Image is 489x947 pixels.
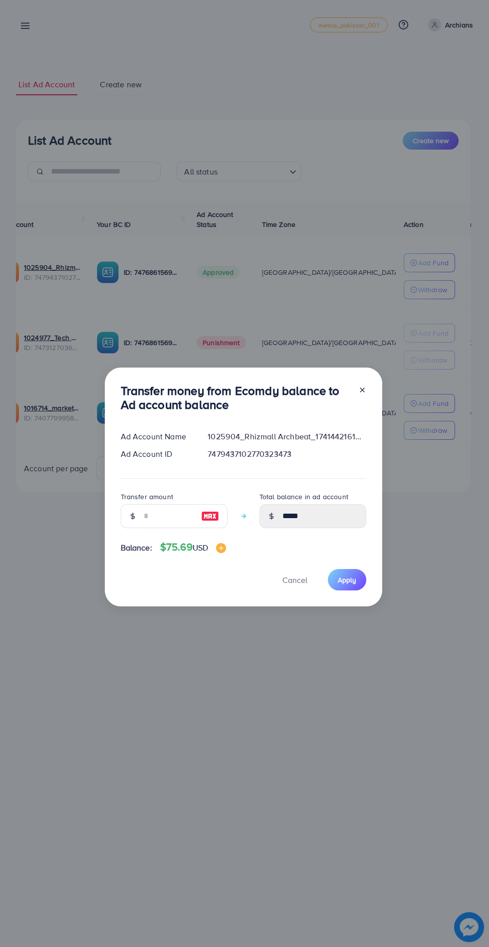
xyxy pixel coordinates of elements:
[160,541,226,554] h4: $75.69
[216,543,226,553] img: image
[338,575,356,585] span: Apply
[259,492,348,502] label: Total balance in ad account
[328,569,366,590] button: Apply
[121,383,350,412] h3: Transfer money from Ecomdy balance to Ad account balance
[121,542,152,554] span: Balance:
[200,448,374,460] div: 7479437102770323473
[200,431,374,442] div: 1025904_Rhizmall Archbeat_1741442161001
[201,510,219,522] img: image
[113,448,200,460] div: Ad Account ID
[282,574,307,585] span: Cancel
[121,492,173,502] label: Transfer amount
[270,569,320,590] button: Cancel
[193,542,208,553] span: USD
[113,431,200,442] div: Ad Account Name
